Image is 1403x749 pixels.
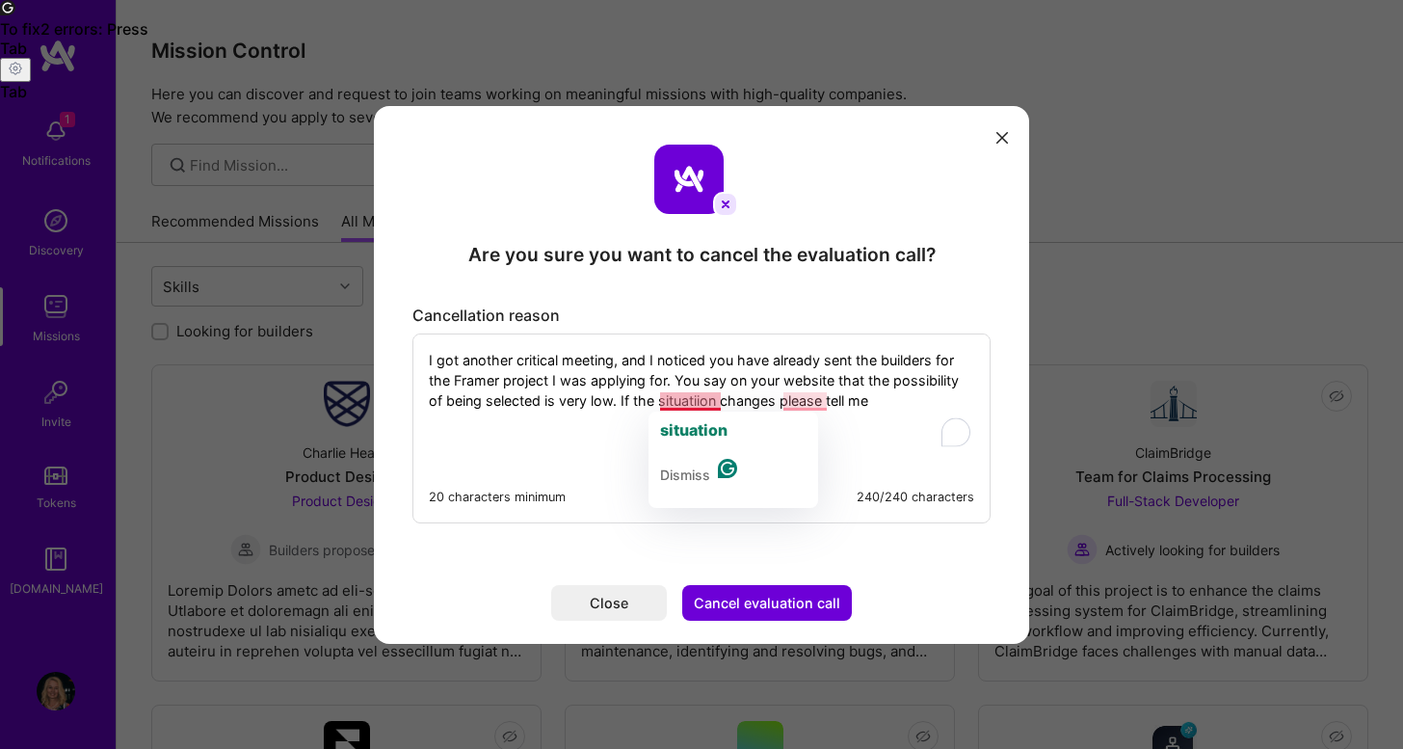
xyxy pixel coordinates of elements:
[654,145,724,214] img: aTeam logo
[682,585,852,621] button: Cancel evaluation call
[413,334,990,467] textarea: To enrich screen reader interactions, please activate Accessibility in Grammarly extension settings
[857,487,974,507] div: 240/240 characters
[713,192,738,217] img: cancel icon
[551,585,667,621] button: Close
[374,106,1029,644] div: modal
[412,306,991,326] div: Cancellation reason
[996,132,1008,144] i: icon Close
[468,242,936,267] div: Are you sure you want to cancel the evaluation call?
[429,487,566,507] div: 20 characters minimum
